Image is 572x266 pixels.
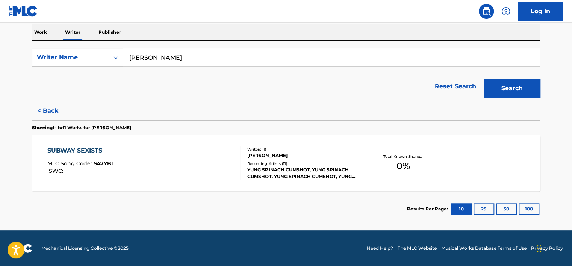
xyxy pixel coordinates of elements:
[9,6,38,17] img: MLC Logo
[479,4,494,19] a: Public Search
[37,53,104,62] div: Writer Name
[47,160,94,167] span: MLC Song Code :
[32,24,49,40] p: Work
[534,230,572,266] iframe: Chat Widget
[32,135,540,191] a: SUBWAY SEXISTSMLC Song Code:S47YBIISWC:Writers (1)[PERSON_NAME]Recording Artists (11)YUNG SPINACH...
[441,245,527,252] a: Musical Works Database Terms of Use
[534,230,572,266] div: চ্যাট উইজেট
[247,166,361,180] div: YUNG SPINACH CUMSHOT, YUNG SPINACH CUMSHOT, YUNG SPINACH CUMSHOT, YUNG SPINACH CUMSHOT, YUNG SPIN...
[398,245,437,252] a: The MLC Website
[431,78,480,95] a: Reset Search
[474,203,494,215] button: 25
[498,4,513,19] div: Help
[32,101,77,120] button: < Back
[94,160,113,167] span: S47YBI
[383,154,423,159] p: Total Known Shares:
[47,146,113,155] div: SUBWAY SEXISTS
[47,168,65,174] span: ISWC :
[482,7,491,16] img: search
[247,161,361,166] div: Recording Artists ( 11 )
[484,79,540,98] button: Search
[531,245,563,252] a: Privacy Policy
[396,159,410,173] span: 0 %
[537,237,541,260] div: টেনে আনুন
[367,245,393,252] a: Need Help?
[518,2,563,21] a: Log In
[41,245,129,252] span: Mechanical Licensing Collective © 2025
[9,244,32,253] img: logo
[451,203,472,215] button: 10
[501,7,510,16] img: help
[32,48,540,101] form: Search Form
[32,124,131,131] p: Showing 1 - 1 of 1 Works for [PERSON_NAME]
[63,24,83,40] p: Writer
[496,203,517,215] button: 50
[247,152,361,159] div: [PERSON_NAME]
[96,24,123,40] p: Publisher
[519,203,539,215] button: 100
[247,147,361,152] div: Writers ( 1 )
[407,206,450,212] p: Results Per Page:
